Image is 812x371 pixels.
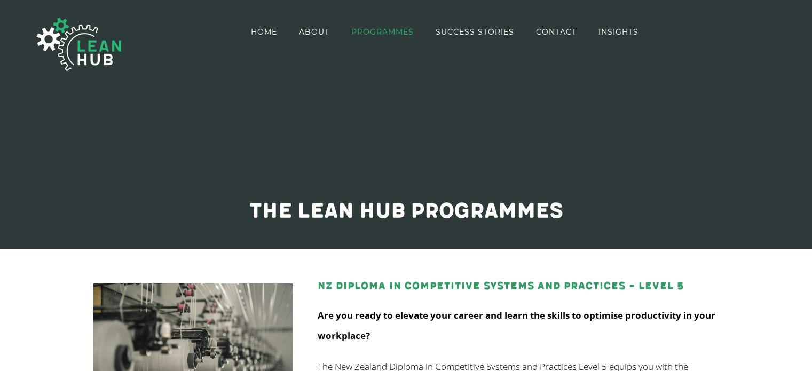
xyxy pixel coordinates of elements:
[351,1,414,62] a: PROGRAMMES
[436,1,514,62] a: SUCCESS STORIES
[251,28,277,36] span: HOME
[436,28,514,36] span: SUCCESS STORIES
[598,1,638,62] a: INSIGHTS
[536,28,577,36] span: CONTACT
[249,199,563,224] span: The Lean Hub programmes
[299,1,329,62] a: ABOUT
[318,280,684,292] a: NZ Diploma in Competitive Systems and Practices – Level 5
[299,28,329,36] span: ABOUT
[351,28,414,36] span: PROGRAMMES
[318,309,715,342] strong: Are you ready to elevate your career and learn the skills to optimise productivity in your workpl...
[26,6,132,82] img: The Lean Hub | Optimising productivity with Lean Logo
[598,28,638,36] span: INSIGHTS
[536,1,577,62] a: CONTACT
[251,1,638,62] nav: Main Menu
[251,1,277,62] a: HOME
